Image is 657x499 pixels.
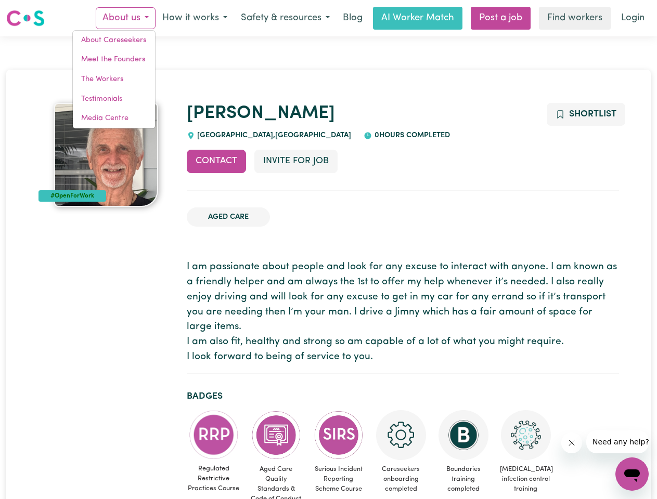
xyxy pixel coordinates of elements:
[187,207,270,227] li: Aged Care
[187,150,246,173] button: Contact
[6,9,45,28] img: Careseekers logo
[72,30,156,129] div: About us
[569,110,616,119] span: Shortlist
[373,7,462,30] a: AI Worker Match
[189,410,239,459] img: CS Academy: Regulated Restrictive Practices course completed
[547,103,625,126] button: Add to shortlist
[6,6,45,30] a: Careseekers logo
[38,103,174,207] a: Kenneth's profile picture'#OpenForWork
[615,457,649,491] iframe: Button to launch messaging window
[374,460,428,498] span: Careseekers onboarding completed
[615,7,651,30] a: Login
[539,7,611,30] a: Find workers
[312,460,366,498] span: Serious Incident Reporting Scheme Course
[499,460,553,498] span: [MEDICAL_DATA] infection control training
[73,70,155,89] a: The Workers
[73,109,155,128] a: Media Centre
[187,391,619,402] h2: Badges
[195,132,352,139] span: [GEOGRAPHIC_DATA] , [GEOGRAPHIC_DATA]
[187,459,241,498] span: Regulated Restrictive Practices Course
[372,132,450,139] span: 0 hours completed
[54,103,158,207] img: Kenneth
[251,410,301,460] img: CS Academy: Aged Care Quality Standards & Code of Conduct course completed
[586,430,649,453] iframe: Message from company
[254,150,338,173] button: Invite for Job
[561,432,582,453] iframe: Close message
[337,7,369,30] a: Blog
[471,7,531,30] a: Post a job
[73,89,155,109] a: Testimonials
[234,7,337,29] button: Safety & resources
[6,7,63,16] span: Need any help?
[376,410,426,460] img: CS Academy: Careseekers Onboarding course completed
[187,104,335,123] a: [PERSON_NAME]
[73,31,155,50] a: About Careseekers
[501,410,551,460] img: CS Academy: COVID-19 Infection Control Training course completed
[96,7,156,29] button: About us
[436,460,491,498] span: Boundaries training completed
[439,410,488,460] img: CS Academy: Boundaries in care and support work course completed
[314,410,364,460] img: CS Academy: Serious Incident Reporting Scheme course completed
[73,50,155,70] a: Meet the Founders
[187,260,619,365] p: I am passionate about people and look for any excuse to interact with anyone. I am known as a fri...
[38,190,107,202] div: #OpenForWork
[156,7,234,29] button: How it works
